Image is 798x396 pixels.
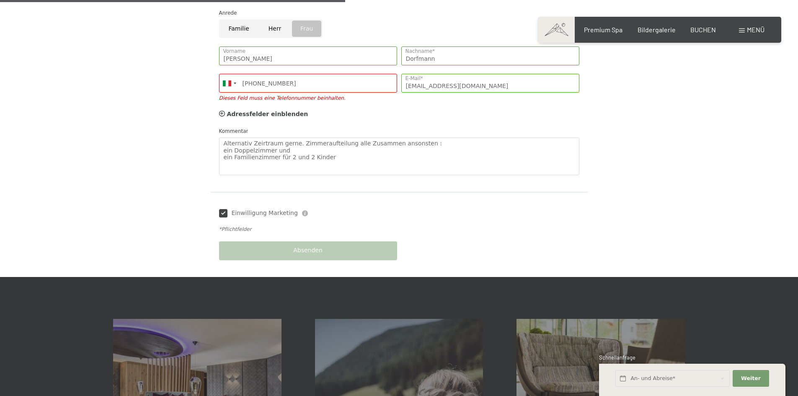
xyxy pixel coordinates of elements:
a: Bildergalerie [638,26,676,34]
div: Dieses Feld muss eine Telefonnummer beinhalten. [219,95,397,102]
button: Weiter [733,370,769,387]
span: Einwilligung Marketing [232,209,298,217]
div: Anrede [219,9,579,17]
a: BUCHEN [690,26,716,34]
div: Italy (Italia): +39 [220,74,239,92]
span: Adressfelder einblenden [227,111,308,117]
a: Premium Spa [584,26,622,34]
span: Schnellanfrage [599,354,635,361]
span: Weiter [741,375,761,382]
div: *Pflichtfelder [219,226,579,233]
input: 312 345 6789 [219,74,397,93]
span: Menü [747,26,764,34]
